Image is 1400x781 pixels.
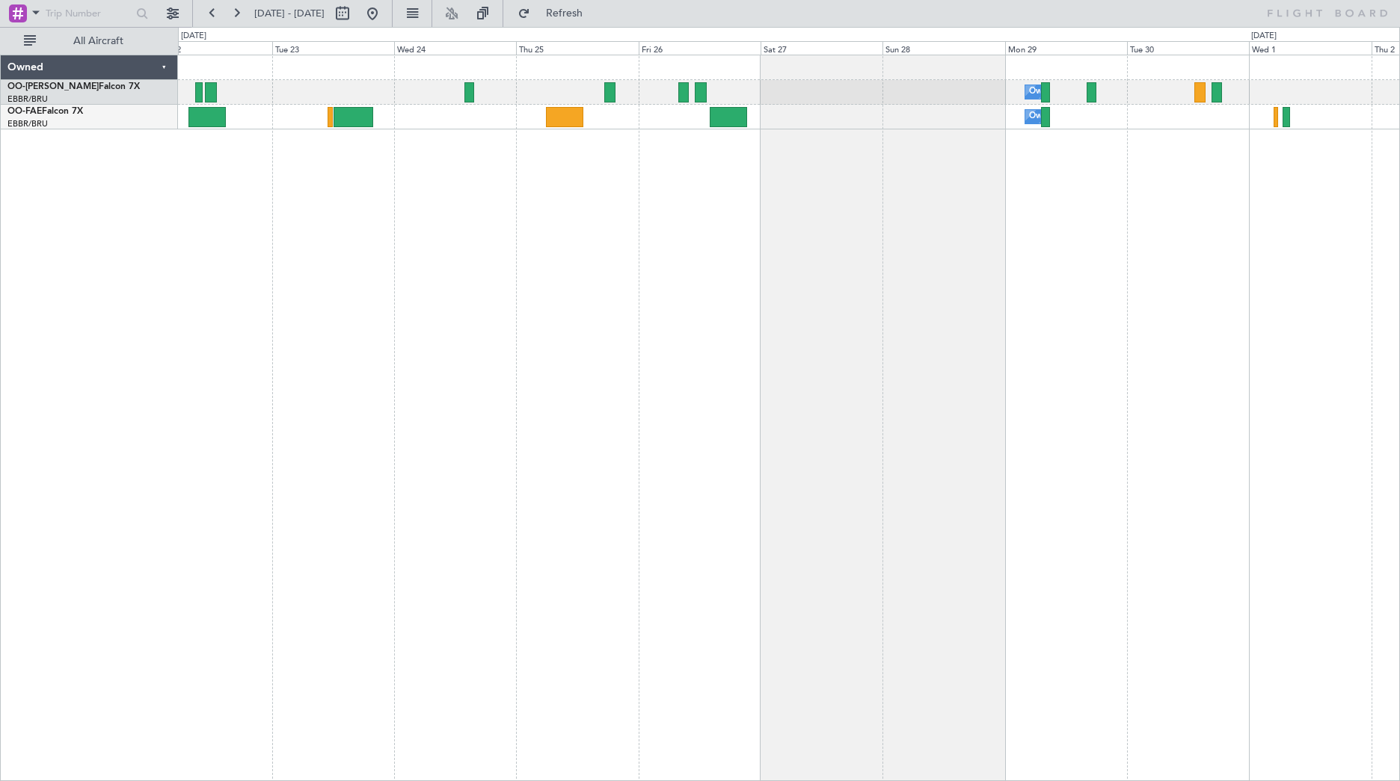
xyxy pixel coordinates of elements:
a: EBBR/BRU [7,118,48,129]
div: Owner Melsbroek Air Base [1029,105,1131,128]
button: All Aircraft [16,29,162,53]
div: Thu 25 [516,41,638,55]
span: [DATE] - [DATE] [254,7,325,20]
div: Sun 28 [882,41,1004,55]
a: OO-FAEFalcon 7X [7,107,83,116]
div: Fri 26 [639,41,761,55]
input: Trip Number [46,2,132,25]
a: EBBR/BRU [7,94,48,105]
a: OO-[PERSON_NAME]Falcon 7X [7,82,140,91]
div: Sat 27 [761,41,882,55]
span: OO-[PERSON_NAME] [7,82,99,91]
div: [DATE] [1251,30,1277,43]
div: Tue 23 [272,41,394,55]
span: OO-FAE [7,107,42,116]
button: Refresh [511,1,601,25]
div: Wed 24 [394,41,516,55]
span: All Aircraft [39,36,158,46]
div: [DATE] [181,30,206,43]
span: Refresh [533,8,596,19]
div: Mon 22 [150,41,271,55]
div: Owner Melsbroek Air Base [1029,81,1131,103]
div: Wed 1 [1249,41,1371,55]
div: Mon 29 [1005,41,1127,55]
div: Tue 30 [1127,41,1249,55]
